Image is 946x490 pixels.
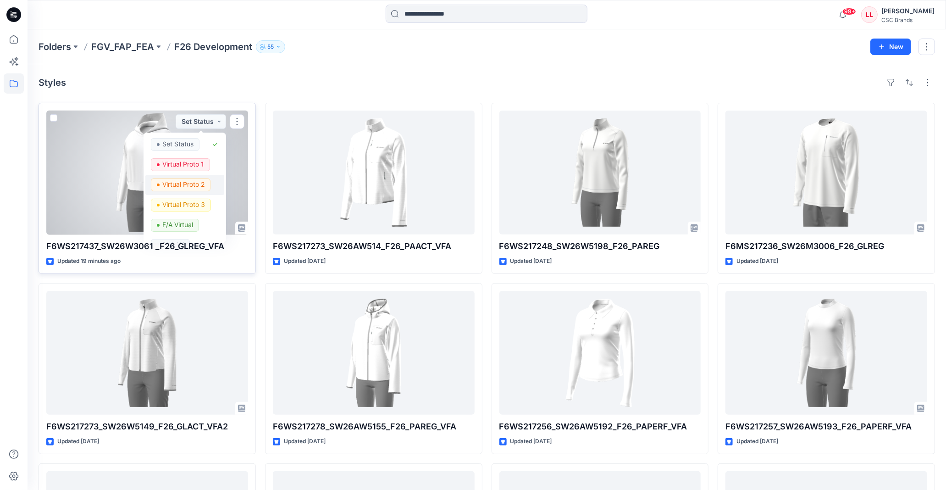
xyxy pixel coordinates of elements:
[174,40,252,53] p: F26 Development
[46,111,248,234] a: F6WS217437_SW26W3061 _F26_GLREG_VFA
[57,256,121,266] p: Updated 19 minutes ago
[870,39,911,55] button: New
[46,420,248,433] p: F6WS217273_SW26W5149_F26_GLACT_VFA2
[46,240,248,253] p: F6WS217437_SW26W3061 _F26_GLREG_VFA
[273,291,475,415] a: F6WS217278_SW26AW5155_F26_PAREG_VFA
[284,256,326,266] p: Updated [DATE]
[91,40,154,53] a: FGV_FAP_FEA
[725,291,927,415] a: F6WS217257_SW26AW5193_F26_PAPERF_VFA
[57,437,99,446] p: Updated [DATE]
[510,437,552,446] p: Updated [DATE]
[725,111,927,234] a: F6MS217236_SW26M3006_F26_GLREG
[39,40,71,53] a: Folders
[881,17,935,23] div: CSC Brands
[267,42,274,52] p: 55
[273,111,475,234] a: F6WS217273_SW26AW514_F26_PAACT_VFA
[162,178,205,190] p: Virtual Proto 2
[162,219,193,231] p: F/A Virtual
[861,6,878,23] div: LL
[39,77,66,88] h4: Styles
[284,437,326,446] p: Updated [DATE]
[725,240,927,253] p: F6MS217236_SW26M3006_F26_GLREG
[736,437,778,446] p: Updated [DATE]
[725,420,927,433] p: F6WS217257_SW26AW5193_F26_PAPERF_VFA
[499,420,701,433] p: F6WS217256_SW26AW5192_F26_PAPERF_VFA
[510,256,552,266] p: Updated [DATE]
[162,158,204,170] p: Virtual Proto 1
[499,240,701,253] p: F6WS217248_SW26W5198_F26_PAREG
[162,199,205,211] p: Virtual Proto 3
[162,138,194,150] p: Set Status
[162,239,184,251] p: BLOCK
[499,111,701,234] a: F6WS217248_SW26W5198_F26_PAREG
[273,420,475,433] p: F6WS217278_SW26AW5155_F26_PAREG_VFA
[881,6,935,17] div: [PERSON_NAME]
[46,291,248,415] a: F6WS217273_SW26W5149_F26_GLACT_VFA2
[842,8,856,15] span: 99+
[256,40,285,53] button: 55
[736,256,778,266] p: Updated [DATE]
[273,240,475,253] p: F6WS217273_SW26AW514_F26_PAACT_VFA
[499,291,701,415] a: F6WS217256_SW26AW5192_F26_PAPERF_VFA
